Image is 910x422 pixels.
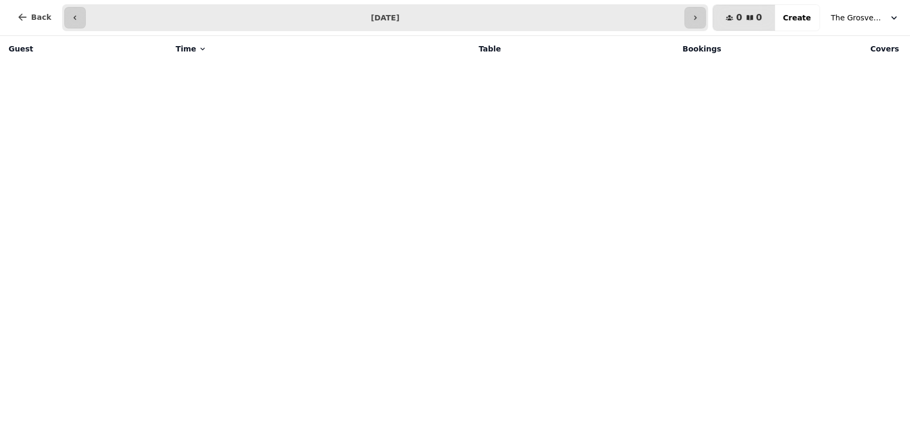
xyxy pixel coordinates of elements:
button: Time [176,43,207,54]
span: Time [176,43,196,54]
span: Create [783,14,811,21]
span: The Grosvenor [831,12,884,23]
button: The Grosvenor [824,8,906,27]
th: Bookings [508,36,728,62]
button: Create [774,5,819,31]
th: Table [357,36,507,62]
button: Back [9,4,60,30]
span: 0 [756,13,762,22]
span: 0 [736,13,742,22]
button: 00 [713,5,774,31]
span: Back [31,13,51,21]
th: Covers [728,36,906,62]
